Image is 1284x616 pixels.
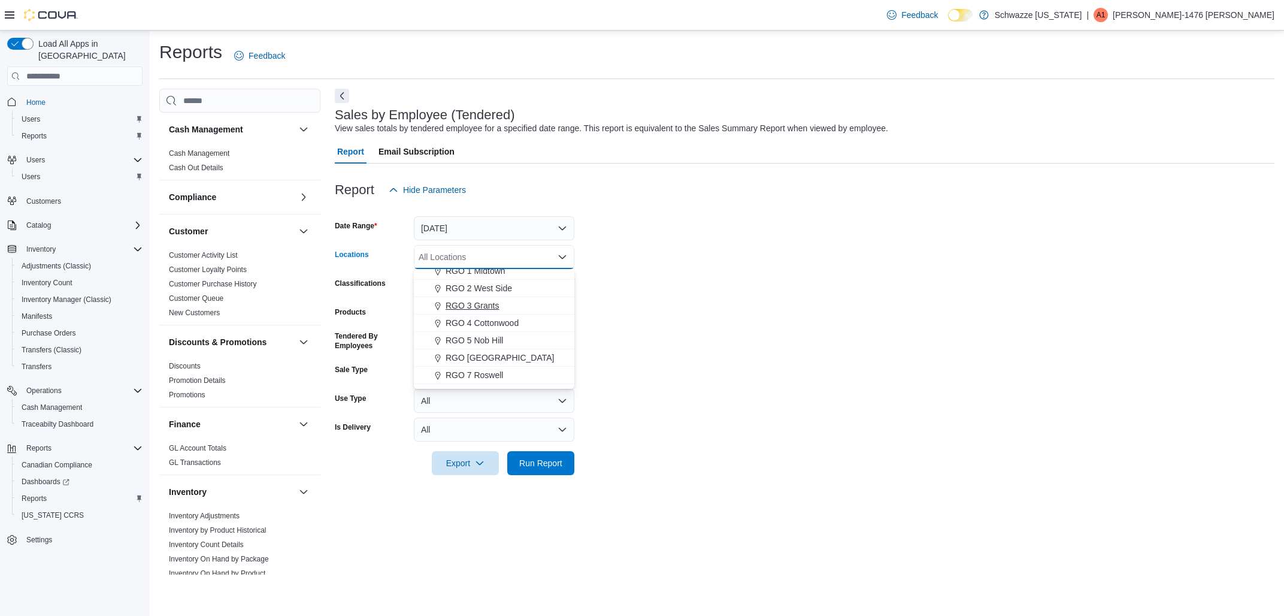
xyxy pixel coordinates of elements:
[22,419,93,429] span: Traceabilty Dashboard
[12,308,147,325] button: Manifests
[2,531,147,548] button: Settings
[22,114,40,124] span: Users
[22,511,84,520] span: [US_STATE] CCRS
[17,343,86,357] a: Transfers (Classic)
[507,451,574,475] button: Run Report
[22,242,60,256] button: Inventory
[22,533,57,547] a: Settings
[1094,8,1108,22] div: Allyson-1476 Miller
[335,279,386,288] label: Classifications
[17,400,87,415] a: Cash Management
[2,93,147,110] button: Home
[169,191,216,203] h3: Compliance
[169,569,265,578] span: Inventory On Hand by Product
[384,178,471,202] button: Hide Parameters
[22,218,56,232] button: Catalog
[17,112,45,126] a: Users
[12,342,147,358] button: Transfers (Classic)
[169,225,208,237] h3: Customer
[17,475,143,489] span: Dashboards
[17,400,143,415] span: Cash Management
[169,250,238,260] span: Customer Activity List
[169,279,257,289] span: Customer Purchase History
[169,443,226,453] span: GL Account Totals
[169,251,238,259] a: Customer Activity List
[169,554,269,564] span: Inventory On Hand by Package
[169,265,247,274] a: Customer Loyalty Points
[169,308,220,318] span: New Customers
[446,300,499,312] span: RGO 3 Grants
[1113,8,1274,22] p: [PERSON_NAME]-1476 [PERSON_NAME]
[17,360,56,374] a: Transfers
[22,362,52,372] span: Transfers
[169,512,240,520] a: Inventory Adjustments
[446,334,503,346] span: RGO 5 Nob Hill
[22,532,143,547] span: Settings
[169,391,205,399] a: Promotions
[22,242,143,256] span: Inventory
[17,309,143,324] span: Manifests
[17,129,52,143] a: Reports
[2,241,147,258] button: Inventory
[17,343,143,357] span: Transfers (Classic)
[17,259,96,273] a: Adjustments (Classic)
[34,38,143,62] span: Load All Apps in [GEOGRAPHIC_DATA]
[159,359,320,407] div: Discounts & Promotions
[296,417,311,431] button: Finance
[414,418,574,442] button: All
[335,183,374,197] h3: Report
[12,168,147,185] button: Users
[17,112,143,126] span: Users
[22,441,56,455] button: Reports
[12,291,147,308] button: Inventory Manager (Classic)
[169,540,244,549] a: Inventory Count Details
[17,508,89,523] a: [US_STATE] CCRS
[12,274,147,291] button: Inventory Count
[22,460,92,470] span: Canadian Compliance
[558,252,567,262] button: Close list of options
[7,88,143,579] nav: Complex example
[22,95,50,110] a: Home
[335,89,349,103] button: Next
[414,384,574,401] button: RGO10 [GEOGRAPHIC_DATA]
[26,197,61,206] span: Customers
[22,172,40,182] span: Users
[169,163,223,173] span: Cash Out Details
[17,475,74,489] a: Dashboards
[335,331,409,351] label: Tendered By Employees
[17,170,45,184] a: Users
[335,108,515,122] h3: Sales by Employee (Tendered)
[1097,8,1106,22] span: A1
[169,555,269,563] a: Inventory On Hand by Package
[22,477,69,487] span: Dashboards
[22,153,50,167] button: Users
[22,194,143,209] span: Customers
[2,152,147,168] button: Users
[229,44,290,68] a: Feedback
[169,149,229,158] span: Cash Management
[414,280,574,297] button: RGO 2 West Side
[17,417,143,431] span: Traceabilty Dashboard
[901,9,938,21] span: Feedback
[446,282,512,294] span: RGO 2 West Side
[159,441,320,475] div: Finance
[169,458,221,467] span: GL Transactions
[159,40,222,64] h1: Reports
[2,217,147,234] button: Catalog
[169,486,294,498] button: Inventory
[414,349,574,367] button: RGO [GEOGRAPHIC_DATA]
[2,192,147,210] button: Customers
[169,526,267,535] a: Inventory by Product Historical
[159,248,320,325] div: Customer
[169,526,267,535] span: Inventory by Product Historical
[12,399,147,416] button: Cash Management
[12,358,147,375] button: Transfers
[17,458,97,472] a: Canadian Compliance
[335,221,377,231] label: Date Range
[12,128,147,144] button: Reports
[335,422,371,432] label: Is Delivery
[446,265,505,277] span: RGO 1 Midtown
[378,140,455,164] span: Email Subscription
